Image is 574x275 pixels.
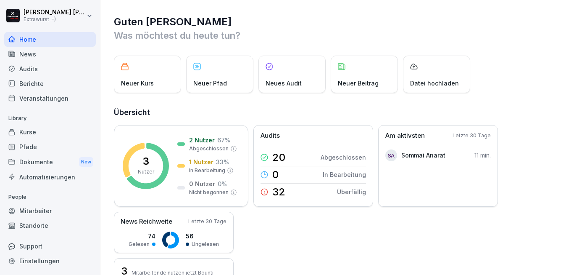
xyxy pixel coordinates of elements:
[272,170,279,180] p: 0
[4,125,96,139] a: Kurse
[401,151,445,160] p: Sommai Anarat
[218,179,227,188] p: 0 %
[4,32,96,47] a: Home
[337,187,366,196] p: Überfällig
[4,218,96,233] a: Standorte
[4,154,96,170] div: Dokumente
[129,240,150,248] p: Gelesen
[474,151,491,160] p: 11 min.
[143,156,149,166] p: 3
[4,91,96,106] a: Veranstaltungen
[4,254,96,268] a: Einstellungen
[261,131,280,141] p: Audits
[4,76,96,91] a: Berichte
[138,168,154,176] p: Nutzer
[121,217,172,227] p: News Reichweite
[24,9,85,16] p: [PERSON_NAME] [PERSON_NAME]
[4,154,96,170] a: DokumenteNew
[4,170,96,184] a: Automatisierungen
[4,239,96,254] div: Support
[189,179,215,188] p: 0 Nutzer
[216,158,229,166] p: 33 %
[4,47,96,61] a: News
[385,150,397,161] div: SA
[4,190,96,204] p: People
[186,232,219,240] p: 56
[4,112,96,125] p: Library
[266,79,302,88] p: Neues Audit
[193,79,227,88] p: Neuer Pfad
[217,136,230,144] p: 67 %
[272,187,285,197] p: 32
[189,158,213,166] p: 1 Nutzer
[114,15,561,29] h1: Guten [PERSON_NAME]
[24,16,85,22] p: Extrawurst :-)
[121,79,154,88] p: Neuer Kurs
[114,107,561,118] h2: Übersicht
[189,189,229,196] p: Nicht begonnen
[338,79,379,88] p: Neuer Beitrag
[323,170,366,179] p: In Bearbeitung
[4,61,96,76] a: Audits
[189,136,215,144] p: 2 Nutzer
[4,139,96,154] a: Pfade
[410,79,459,88] p: Datei hochladen
[385,131,425,141] p: Am aktivsten
[79,157,93,167] div: New
[192,240,219,248] p: Ungelesen
[114,29,561,42] p: Was möchtest du heute tun?
[272,152,285,163] p: 20
[129,232,155,240] p: 74
[188,218,226,225] p: Letzte 30 Tage
[453,132,491,139] p: Letzte 30 Tage
[189,167,225,174] p: In Bearbeitung
[4,203,96,218] a: Mitarbeiter
[321,153,366,162] p: Abgeschlossen
[189,145,229,152] p: Abgeschlossen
